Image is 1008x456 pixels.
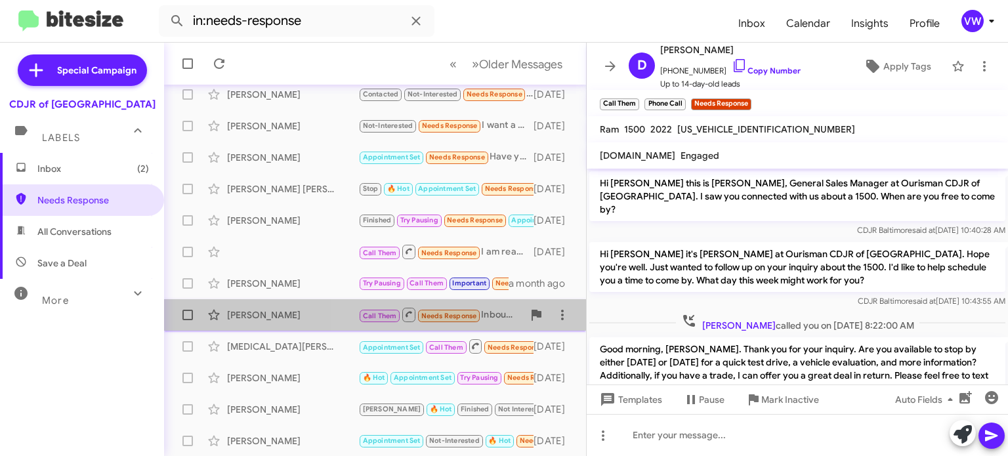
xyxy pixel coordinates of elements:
button: Mark Inactive [735,388,829,411]
span: Up to 14-day-old leads [660,77,801,91]
small: Phone Call [644,98,685,110]
div: The lien release is arriving [DATE]. What would you give me price wise if I were to tow it in for... [358,370,534,385]
span: Appointment Set [511,216,569,224]
a: Special Campaign [18,54,147,86]
span: Contacted [363,90,399,98]
div: Inbound Call [358,306,523,323]
span: Special Campaign [57,64,136,77]
span: Needs Response [429,153,485,161]
div: [PERSON_NAME] [227,119,358,133]
small: Needs Response [691,98,751,110]
div: [PERSON_NAME] [227,214,358,227]
span: Try Pausing [363,279,401,287]
div: [PERSON_NAME] [227,151,358,164]
span: Engaged [681,150,719,161]
span: Needs Response [488,343,543,352]
span: Labels [42,132,80,144]
span: Needs Response [421,312,477,320]
span: Pause [699,388,724,411]
span: Calendar [776,5,841,43]
div: [MEDICAL_DATA][PERSON_NAME] [227,340,358,353]
div: [DATE] [534,245,576,259]
div: Have you anything new? Or a better deal? [358,150,534,165]
span: « [450,56,457,72]
div: I want a otd price [358,118,534,133]
span: Call Them [363,249,397,257]
div: [DATE] [534,214,576,227]
button: Next [464,51,570,77]
span: Auto Fields [895,388,958,411]
span: Not-Interested [429,436,480,445]
span: Needs Response [520,436,576,445]
span: 🔥 Hot [363,373,385,382]
span: Needs Response [37,194,149,207]
span: 2022 [650,123,672,135]
span: said at [913,296,936,306]
div: I got to get ready to take my wife to [MEDICAL_DATA], will see you later!!! [358,213,534,228]
span: Stop [363,184,379,193]
button: Templates [587,388,673,411]
span: Call Them [363,312,397,320]
span: D [637,55,647,76]
span: Call Them [409,279,444,287]
button: Auto Fields [885,388,969,411]
span: 🔥 Hot [430,405,452,413]
span: [PHONE_NUMBER] [660,58,801,77]
div: a month ago [509,277,576,290]
span: Appointment Set [363,153,421,161]
div: [DATE] [534,434,576,447]
span: Needs Response [467,90,522,98]
span: Needs Response [507,373,563,382]
span: Call Them [429,343,463,352]
span: Needs Response [422,121,478,130]
span: Mark Inactive [761,388,819,411]
button: Pause [673,388,735,411]
a: Insights [841,5,899,43]
div: I am reaching out for a buyer’s order on the 2025 Jeep Sahara 4xe [358,243,534,260]
span: [PERSON_NAME] [363,405,421,413]
span: Needs Response [421,249,477,257]
span: 🔥 Hot [387,184,409,193]
div: I actually bought a vehicle with you guys over the weekend [358,276,509,291]
input: Search [159,5,434,37]
div: [PERSON_NAME] [227,277,358,290]
div: [DATE] [534,371,576,384]
div: On the way now but have to leave by 3 [358,181,534,196]
div: [DATE] [534,403,576,416]
div: [DATE] [534,119,576,133]
div: CDJR of [GEOGRAPHIC_DATA] [9,98,156,111]
span: Not Interested [498,405,547,413]
span: Apply Tags [883,54,931,78]
div: [PERSON_NAME] [227,371,358,384]
button: vw [950,10,994,32]
span: [DOMAIN_NAME] [600,150,675,161]
div: [PERSON_NAME] [PERSON_NAME] [227,182,358,196]
span: [PERSON_NAME] [660,42,801,58]
p: Hi [PERSON_NAME] this is [PERSON_NAME], General Sales Manager at Ourisman CDJR of [GEOGRAPHIC_DAT... [589,171,1005,221]
span: Not-Interested [363,121,413,130]
a: Inbox [728,5,776,43]
span: called you on [DATE] 8:22:00 AM [676,313,919,332]
span: Ram [600,123,619,135]
span: CDJR Baltimore [DATE] 10:43:55 AM [858,296,1005,306]
span: (2) [137,162,149,175]
span: All Conversations [37,225,112,238]
span: Templates [597,388,662,411]
div: Ready for food, fun, and thrills? [DATE] at [PERSON_NAME][GEOGRAPHIC_DATA] is [DATE]! Register: [... [358,402,534,417]
span: Appointment Set [363,343,421,352]
div: [PERSON_NAME] [227,308,358,321]
p: Good morning, [PERSON_NAME]. Thank you for your inquiry. Are you available to stop by either [DAT... [589,337,1005,413]
span: Appointment Set [394,373,451,382]
div: This is not [PERSON_NAME] phone have a great day [358,87,534,102]
div: [PERSON_NAME] [227,403,358,416]
span: [PERSON_NAME] [702,320,776,331]
span: Important [452,279,486,287]
p: Hi [PERSON_NAME] it's [PERSON_NAME] at Ourisman CDJR of [GEOGRAPHIC_DATA]. Hope you're well. Just... [589,242,1005,292]
span: 1500 [624,123,645,135]
span: Try Pausing [460,373,498,382]
div: [DATE] [534,151,576,164]
a: Profile [899,5,950,43]
span: Try Pausing [400,216,438,224]
span: [US_VEHICLE_IDENTIFICATION_NUMBER] [677,123,855,135]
